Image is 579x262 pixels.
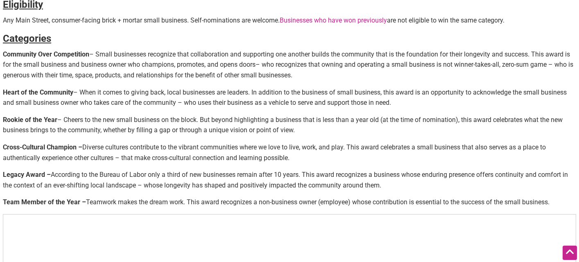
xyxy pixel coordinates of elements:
div: Scroll Back to Top [563,246,577,260]
strong: Heart of the Community [3,88,73,96]
strong: Cross-Cultural Champion – [3,143,82,151]
p: – Cheers to the new small business on the block. But beyond highlighting a business that is less ... [3,115,576,136]
strong: Rookie of the Year [3,116,57,124]
p: Any Main Street, consumer-facing brick + mortar small business. Self-nominations are welcome. are... [3,15,576,26]
p: According to the Bureau of Labor only a third of new businesses remain after 10 years. This award... [3,169,576,190]
strong: Categories [3,33,51,44]
strong: Team Member of the Year – [3,198,550,206]
strong: Legacy Award – [3,171,51,178]
p: Diverse cultures contribute to the vibrant communities where we love to live, work, and play. Thi... [3,142,576,163]
span: Teamwork makes the dream work. This award recognizes a non-business owner (employee) whose contri... [86,198,550,206]
a: Businesses who have won previously [280,16,387,24]
p: – When it comes to giving back, local businesses are leaders. In addition to the business of smal... [3,87,576,108]
strong: Community Over Competition [3,50,89,58]
p: – Small businesses recognize that collaboration and supporting one another builds the community t... [3,49,576,81]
